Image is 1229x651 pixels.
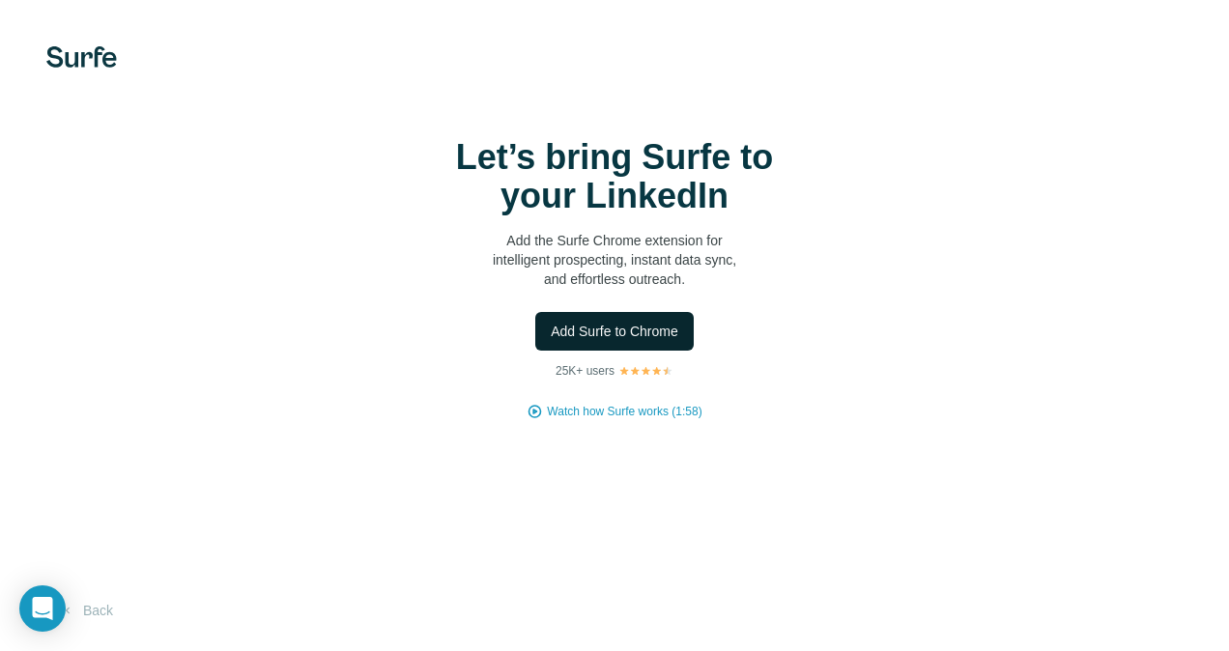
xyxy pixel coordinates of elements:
[551,322,678,341] span: Add Surfe to Chrome
[618,365,673,377] img: Rating Stars
[421,138,808,215] h1: Let’s bring Surfe to your LinkedIn
[46,593,127,628] button: Back
[547,403,701,420] button: Watch how Surfe works (1:58)
[19,585,66,632] div: Open Intercom Messenger
[421,231,808,289] p: Add the Surfe Chrome extension for intelligent prospecting, instant data sync, and effortless out...
[535,312,694,351] button: Add Surfe to Chrome
[46,46,117,68] img: Surfe's logo
[556,362,614,380] p: 25K+ users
